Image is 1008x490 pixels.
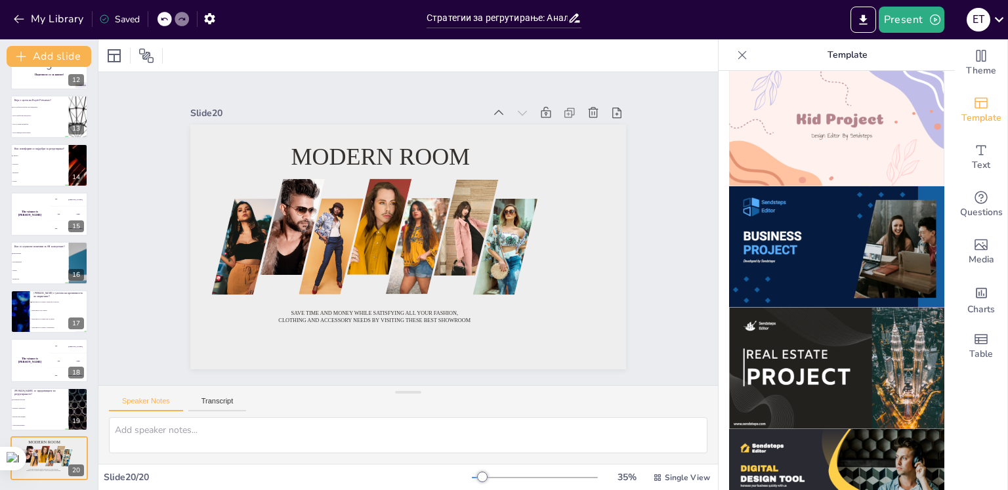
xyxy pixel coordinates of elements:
[12,270,68,271] span: Дизајн
[109,397,183,411] button: Speaker Notes
[49,222,88,236] div: 300
[33,291,84,298] p: [PERSON_NAME] е улогата на креативноста во маркетинг?
[49,192,88,207] div: 100
[955,323,1007,370] div: Add a table
[270,297,461,329] span: Save time and money while satisfying all your fashion, clothing and accessory needs by visiting t...
[10,357,49,363] h4: The winner is [PERSON_NAME]
[12,172,68,173] span: Instagram
[68,220,84,232] div: 15
[955,181,1007,228] div: Get real-time input from your audience
[10,338,88,382] div: 18
[49,354,88,368] div: 200
[12,115,68,116] span: Да се подобри производството
[753,39,942,71] p: Template
[68,269,84,281] div: 16
[955,228,1007,276] div: Add images, graphics, shapes or video
[14,98,65,102] p: Која е целта на Buyer Personas?
[12,132,68,133] span: Да се пронајдат нови клиенти
[35,73,64,76] strong: Подгответе се за квизот!
[12,416,68,417] span: Висока конкуренција
[68,123,84,134] div: 13
[12,180,68,182] span: Twitter
[188,397,247,411] button: Transcript
[298,132,478,176] span: Modern room
[138,48,154,64] span: Position
[10,46,88,89] div: 12
[12,261,68,262] span: Програмирање
[611,471,642,483] div: 35 %
[68,367,84,378] div: 18
[729,186,944,308] img: thumb-10.png
[955,134,1007,181] div: Add text boxes
[12,278,68,279] span: Маркетинг
[32,318,87,319] span: Креативноста е важна само за дизајн
[12,253,68,254] span: Комуникација
[68,464,84,476] div: 20
[961,111,1001,125] span: Template
[14,244,65,248] p: Кои се клучните вештини за HR консултант?
[10,436,88,480] div: 20
[32,302,87,303] span: Креативноста е важна за развој на стратегии
[10,211,49,217] h4: The winner is [PERSON_NAME]
[969,253,994,267] span: Media
[14,59,84,73] p: 5
[12,123,68,125] span: Да се зголеми продажбата
[32,310,87,311] span: Креативноста не е важна
[68,74,84,86] div: 12
[76,213,79,215] div: Jaap
[729,65,944,186] img: thumb-9.png
[967,8,990,31] div: E T
[960,205,1003,220] span: Questions
[850,7,876,33] button: Export to PowerPoint
[10,144,88,187] div: https://cdn.sendsteps.com/images/logo/sendsteps_logo_white.pnghttps://cdn.sendsteps.com/images/lo...
[12,106,68,108] span: Да се разберат потребите на кандидатите
[68,317,84,329] div: 17
[68,171,84,183] div: 14
[12,163,68,165] span: Facebook
[104,471,472,483] div: Slide 20 / 20
[10,290,88,333] div: https://cdn.sendsteps.com/images/logo/sendsteps_logo_white.pnghttps://cdn.sendsteps.com/images/lo...
[99,13,140,26] div: Saved
[49,207,88,222] div: 200
[10,95,88,138] div: https://cdn.sendsteps.com/images/logo/sendsteps_logo_white.pnghttps://cdn.sendsteps.com/images/lo...
[10,9,89,30] button: My Library
[955,276,1007,323] div: Add charts and graphs
[969,347,993,361] span: Table
[10,388,88,431] div: 19
[49,338,88,353] div: 100
[12,424,68,426] span: Лоша комуникација
[203,85,497,128] div: Slide 20
[967,302,995,317] span: Charts
[10,241,88,285] div: https://cdn.sendsteps.com/images/logo/sendsteps_logo_white.pnghttps://cdn.sendsteps.com/images/lo...
[12,155,68,157] span: LinkedIn
[14,147,65,151] p: Кои платформи се најдобри за регрутирање?
[26,469,60,472] span: Save time and money while satisfying all your fashion, clothing and accessory needs by visiting t...
[879,7,944,33] button: Present
[10,192,88,235] div: https://cdn.sendsteps.com/images/logo/sendsteps_logo_white.pnghttps://cdn.sendsteps.com/images/lo...
[729,308,944,429] img: thumb-11.png
[955,39,1007,87] div: Change the overall theme
[7,46,91,67] button: Add slide
[955,87,1007,134] div: Add ready made slides
[427,9,568,28] input: Insert title
[12,399,68,400] span: Ограничени ресурси
[68,415,84,427] div: 19
[49,368,88,382] div: 300
[28,439,60,444] span: Modern room
[972,158,990,173] span: Text
[967,7,990,33] button: E T
[76,359,79,361] div: Jaap
[104,45,125,66] div: Layout
[12,407,68,409] span: Премногу кандидати
[14,389,65,396] p: [PERSON_NAME] се предизвиците во регрутирањето?
[966,64,996,78] span: Theme
[32,327,87,328] span: Креативноста е важна за управување
[665,472,710,483] span: Single View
